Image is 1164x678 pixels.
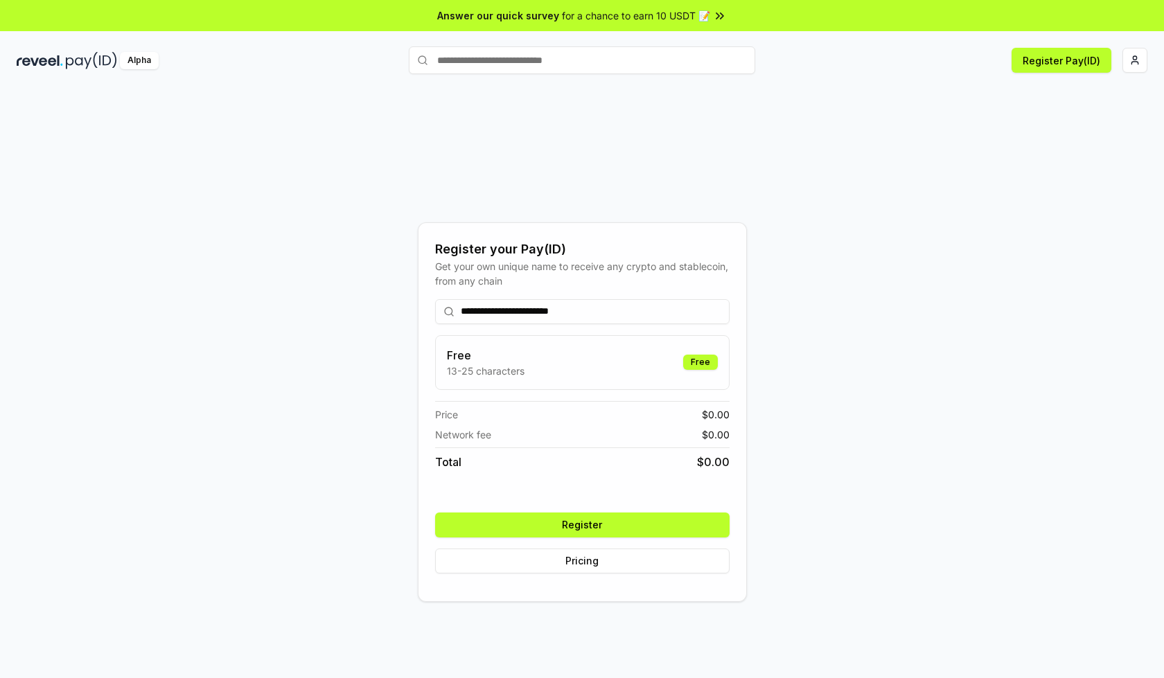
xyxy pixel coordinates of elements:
img: reveel_dark [17,52,63,69]
span: for a chance to earn 10 USDT 📝 [562,8,710,23]
button: Register Pay(ID) [1012,48,1111,73]
img: pay_id [66,52,117,69]
p: 13-25 characters [447,364,524,378]
div: Register your Pay(ID) [435,240,730,259]
span: Answer our quick survey [437,8,559,23]
div: Free [683,355,718,370]
h3: Free [447,347,524,364]
span: $ 0.00 [697,454,730,470]
span: $ 0.00 [702,407,730,422]
span: Price [435,407,458,422]
span: Total [435,454,461,470]
button: Pricing [435,548,730,573]
button: Register [435,512,730,537]
span: Network fee [435,427,491,442]
span: $ 0.00 [702,427,730,442]
div: Alpha [120,52,159,69]
div: Get your own unique name to receive any crypto and stablecoin, from any chain [435,259,730,288]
